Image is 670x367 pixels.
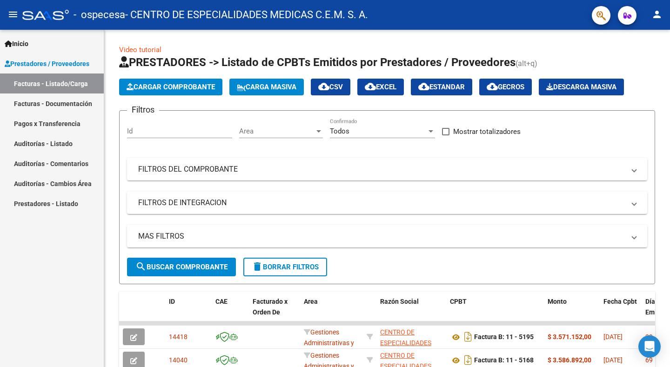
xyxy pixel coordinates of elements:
span: Razón Social [380,298,419,305]
a: Video tutorial [119,46,161,54]
strong: Factura B: 11 - 5168 [474,357,534,364]
datatable-header-cell: Facturado x Orden De [249,292,300,333]
span: PRESTADORES -> Listado de CPBTs Emitidos por Prestadores / Proveedores [119,56,516,69]
span: (alt+q) [516,59,537,68]
span: Gestiones Administrativas y Otros [304,328,354,357]
span: [DATE] [603,333,623,340]
span: Buscar Comprobante [135,263,228,271]
strong: Factura B: 11 - 5195 [474,334,534,341]
span: Borrar Filtros [252,263,319,271]
datatable-header-cell: Area [300,292,363,333]
button: Descarga Masiva [539,79,624,95]
app-download-masive: Descarga masiva de comprobantes (adjuntos) [539,79,624,95]
mat-icon: cloud_download [365,81,376,92]
mat-icon: menu [7,9,19,20]
mat-icon: cloud_download [318,81,329,92]
span: Cargar Comprobante [127,83,215,91]
strong: $ 3.586.892,00 [548,356,591,364]
strong: $ 3.571.152,00 [548,333,591,340]
datatable-header-cell: Fecha Cpbt [600,292,642,333]
datatable-header-cell: Razón Social [376,292,446,333]
button: EXCEL [357,79,404,95]
span: 69 [645,356,653,364]
span: 39 [645,333,653,340]
mat-icon: search [135,261,147,272]
span: Mostrar totalizadores [453,126,521,137]
span: Area [304,298,318,305]
span: CPBT [450,298,467,305]
span: Carga Masiva [237,83,296,91]
span: Descarga Masiva [546,83,616,91]
span: Gecros [487,83,524,91]
span: - CENTRO DE ESPECIALIDADES MEDICAS C.E.M. S. A. [125,5,368,25]
span: Estandar [418,83,465,91]
datatable-header-cell: CAE [212,292,249,333]
datatable-header-cell: CPBT [446,292,544,333]
button: Carga Masiva [229,79,304,95]
span: Todos [330,127,349,135]
div: Open Intercom Messenger [638,335,661,358]
mat-icon: cloud_download [487,81,498,92]
span: 14418 [169,333,188,340]
span: Facturado x Orden De [253,298,288,316]
div: 30676203261 [380,327,442,347]
button: Buscar Comprobante [127,258,236,276]
span: CAE [215,298,228,305]
mat-icon: delete [252,261,263,272]
span: ID [169,298,175,305]
span: CENTRO DE ESPECIALIDADES MEDICAS C.E.M. S. A. [380,328,442,357]
button: Borrar Filtros [243,258,327,276]
mat-expansion-panel-header: FILTROS DE INTEGRACION [127,192,647,214]
mat-panel-title: FILTROS DE INTEGRACION [138,198,625,208]
mat-icon: cloud_download [418,81,429,92]
mat-expansion-panel-header: MAS FILTROS [127,225,647,247]
datatable-header-cell: ID [165,292,212,333]
span: Fecha Cpbt [603,298,637,305]
span: EXCEL [365,83,396,91]
button: Estandar [411,79,472,95]
button: Gecros [479,79,532,95]
mat-expansion-panel-header: FILTROS DEL COMPROBANTE [127,158,647,180]
span: 14040 [169,356,188,364]
span: - ospecesa [74,5,125,25]
span: [DATE] [603,356,623,364]
button: Cargar Comprobante [119,79,222,95]
mat-panel-title: FILTROS DEL COMPROBANTE [138,164,625,174]
button: CSV [311,79,350,95]
span: CSV [318,83,343,91]
mat-icon: person [651,9,663,20]
h3: Filtros [127,103,159,116]
span: Prestadores / Proveedores [5,59,89,69]
span: Inicio [5,39,28,49]
span: Monto [548,298,567,305]
span: Area [239,127,315,135]
i: Descargar documento [462,329,474,344]
datatable-header-cell: Monto [544,292,600,333]
mat-panel-title: MAS FILTROS [138,231,625,241]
